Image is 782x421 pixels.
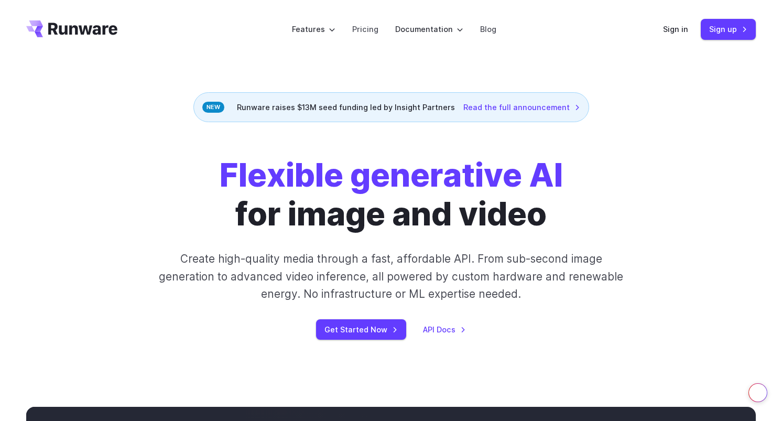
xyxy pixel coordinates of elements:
[352,23,378,35] a: Pricing
[395,23,463,35] label: Documentation
[316,319,406,340] a: Get Started Now
[701,19,756,39] a: Sign up
[158,250,625,303] p: Create high-quality media through a fast, affordable API. From sub-second image generation to adv...
[663,23,688,35] a: Sign in
[463,101,580,113] a: Read the full announcement
[423,323,466,336] a: API Docs
[480,23,496,35] a: Blog
[26,20,117,37] a: Go to /
[193,92,589,122] div: Runware raises $13M seed funding led by Insight Partners
[292,23,335,35] label: Features
[220,156,563,233] h1: for image and video
[220,155,563,195] strong: Flexible generative AI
